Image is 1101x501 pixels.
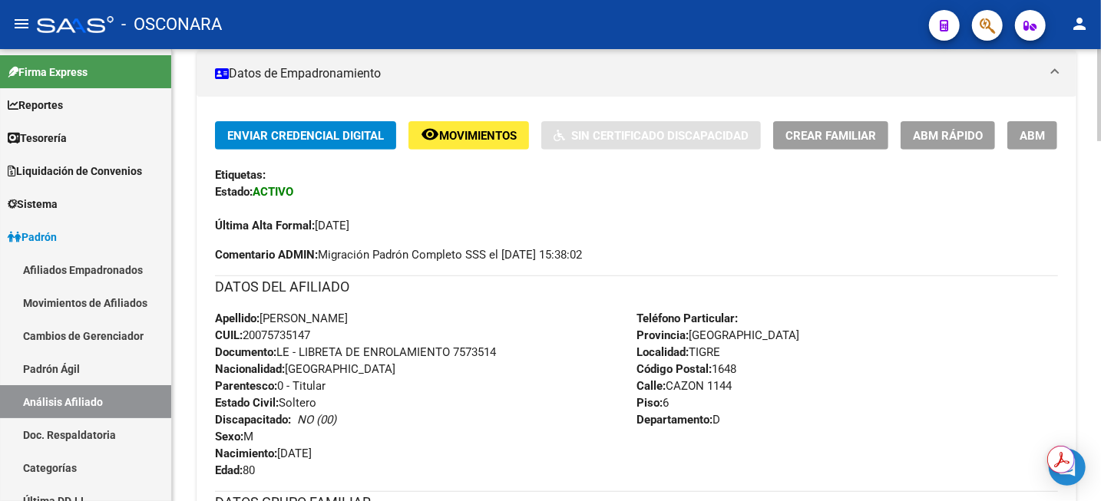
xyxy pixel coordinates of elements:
[785,129,876,143] span: Crear Familiar
[215,246,582,263] span: Migración Padrón Completo SSS el [DATE] 15:38:02
[215,447,277,460] strong: Nacimiento:
[8,196,58,213] span: Sistema
[636,345,689,359] strong: Localidad:
[421,125,439,143] mat-icon: remove_red_eye
[636,362,736,376] span: 1648
[8,64,88,81] span: Firma Express
[636,328,799,342] span: [GEOGRAPHIC_DATA]
[215,463,243,477] strong: Edad:
[215,463,255,477] span: 80
[636,311,738,325] strong: Teléfono Particular:
[913,129,983,143] span: ABM Rápido
[215,430,253,443] span: M
[215,362,285,376] strong: Nacionalidad:
[1070,15,1089,33] mat-icon: person
[215,396,279,410] strong: Estado Civil:
[215,345,276,359] strong: Documento:
[215,311,260,325] strong: Apellido:
[215,430,243,443] strong: Sexo:
[636,396,663,410] strong: Piso:
[636,413,720,427] span: D
[253,185,293,199] strong: ACTIVO
[571,129,749,143] span: Sin Certificado Discapacidad
[215,311,348,325] span: [PERSON_NAME]
[636,345,720,359] span: TIGRE
[215,328,243,342] strong: CUIL:
[408,121,529,150] button: Movimientos
[8,229,57,246] span: Padrón
[215,168,266,182] strong: Etiquetas:
[121,8,222,41] span: - OSCONARA
[8,97,63,114] span: Reportes
[215,276,1058,298] h3: DATOS DEL AFILIADO
[215,328,310,342] span: 20075735147
[901,121,995,150] button: ABM Rápido
[215,413,291,427] strong: Discapacitado:
[215,362,395,376] span: [GEOGRAPHIC_DATA]
[215,219,315,232] strong: Última Alta Formal:
[215,345,496,359] span: LE - LIBRETA DE ENROLAMIENTO 7573514
[439,129,517,143] span: Movimientos
[297,413,336,427] i: NO (00)
[197,51,1076,97] mat-expansion-panel-header: Datos de Empadronamiento
[8,130,67,147] span: Tesorería
[636,413,713,427] strong: Departamento:
[636,379,732,393] span: CAZON 1144
[215,248,318,262] strong: Comentario ADMIN:
[636,328,689,342] strong: Provincia:
[636,396,669,410] span: 6
[215,219,349,232] span: [DATE]
[215,447,312,460] span: [DATE]
[215,185,253,199] strong: Estado:
[12,15,31,33] mat-icon: menu
[8,163,142,180] span: Liquidación de Convenios
[541,121,761,150] button: Sin Certificado Discapacidad
[215,121,396,150] button: Enviar Credencial Digital
[636,379,666,393] strong: Calle:
[227,129,384,143] span: Enviar Credencial Digital
[215,396,316,410] span: Soltero
[215,379,326,393] span: 0 - Titular
[215,65,1040,82] mat-panel-title: Datos de Empadronamiento
[773,121,888,150] button: Crear Familiar
[215,379,277,393] strong: Parentesco:
[1007,121,1057,150] button: ABM
[1020,129,1045,143] span: ABM
[636,362,712,376] strong: Código Postal:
